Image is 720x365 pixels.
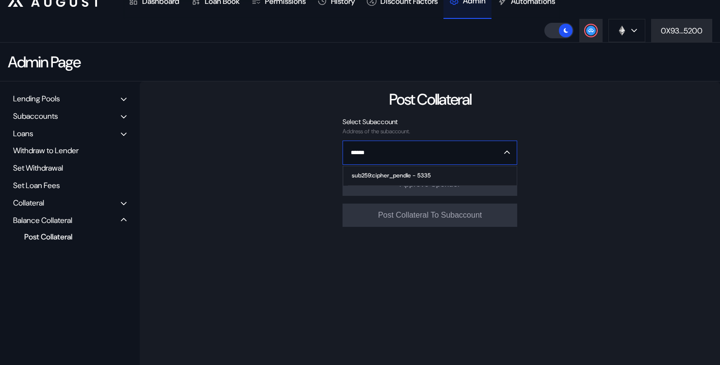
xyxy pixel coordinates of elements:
button: Close menu [343,141,517,165]
button: chain logo [608,19,645,42]
div: Subaccounts [13,111,58,121]
div: Select Subaccount [343,117,517,126]
div: Set Withdrawal [10,160,130,175]
div: Post Collateral [19,230,114,243]
div: Balance Collateral [13,215,72,225]
button: Post Collateral To Subaccount [343,204,517,227]
div: sub259:cipher_pendle - 5335 [352,172,431,179]
div: Set Loan Fees [10,178,130,193]
div: Lending Pools [13,94,60,104]
button: sub259:cipher_pendle - 5335 [344,166,517,186]
img: chain logo [617,25,627,36]
div: Post Collateral [389,89,471,110]
div: Admin Page [8,52,80,72]
div: 0X93...5200 [661,26,703,36]
div: Withdraw to Lender [10,143,130,158]
div: Collateral [13,198,44,208]
div: Address of the subaccount. [343,128,517,135]
button: 0X93...5200 [651,19,712,42]
div: Loans [13,128,33,139]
